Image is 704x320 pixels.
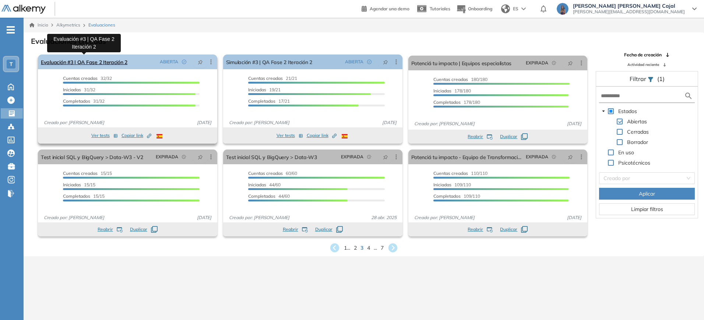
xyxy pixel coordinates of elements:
[568,154,573,160] span: pushpin
[377,151,394,163] button: pushpin
[194,214,214,221] span: [DATE]
[411,214,478,221] span: Creado por: [PERSON_NAME]
[526,154,548,160] span: EXPIRADA
[618,108,637,115] span: Estados
[433,99,461,105] span: Completados
[500,133,517,140] span: Duplicar
[63,87,81,92] span: Iniciadas
[500,133,528,140] button: Duplicar
[383,59,388,65] span: pushpin
[564,120,584,127] span: [DATE]
[433,182,471,187] span: 109/110
[63,170,112,176] span: 15/15
[626,127,650,136] span: Cerradas
[63,182,81,187] span: Iniciadas
[248,170,283,176] span: Cuentas creadas
[226,150,317,164] a: Test inicial SQL y BigQuery > Data-W3
[342,134,348,138] img: ESP
[198,154,203,160] span: pushpin
[552,155,556,159] span: field-time
[684,91,693,101] img: search icon
[433,170,468,176] span: Cuentas creadas
[433,88,451,94] span: Iniciadas
[7,29,15,31] i: -
[29,22,48,28] a: Inicio
[521,7,526,10] img: arrow
[248,87,266,92] span: Iniciadas
[564,214,584,221] span: [DATE]
[283,226,298,233] span: Reabrir
[433,170,487,176] span: 110/110
[277,131,303,140] button: Ver tests
[88,22,115,28] span: Evaluaciones
[377,56,394,68] button: pushpin
[626,117,648,126] span: Abiertas
[248,75,283,81] span: Cuentas creadas
[374,244,377,252] span: ...
[91,131,118,140] button: Ver tests
[617,148,636,157] span: En uso
[573,3,685,9] span: [PERSON_NAME] [PERSON_NAME] Cajal
[599,188,695,200] button: Aplicar
[248,98,290,104] span: 17/21
[618,159,650,166] span: Psicotécnicos
[122,132,151,139] span: Copiar link
[617,158,652,167] span: Psicotécnicos
[156,134,162,138] img: ESP
[345,59,363,65] span: ABIERTA
[63,75,112,81] span: 32/32
[182,155,186,159] span: field-time
[226,54,312,69] a: Simulación #3 | QA Fase 2 Iteración 2
[354,244,357,252] span: 2
[47,34,121,52] div: Evaluación #3 | QA Fase 2 Iteración 2
[1,5,46,14] img: Logo
[411,56,512,70] a: Potenciá tu impacto | Equipos especialistas
[468,226,483,233] span: Reabrir
[562,57,578,69] button: pushpin
[315,226,332,233] span: Duplicar
[456,1,492,17] button: Onboarding
[433,193,480,199] span: 109/110
[624,52,662,58] span: Fecha de creación
[248,98,275,104] span: Completados
[500,226,528,233] button: Duplicar
[617,107,638,116] span: Estados
[433,77,487,82] span: 180/180
[248,193,275,199] span: Completados
[468,6,492,11] span: Onboarding
[433,88,471,94] span: 178/180
[433,182,451,187] span: Iniciadas
[248,75,297,81] span: 21/21
[360,244,363,252] span: 3
[63,170,98,176] span: Cuentas creadas
[381,244,384,252] span: 7
[248,87,281,92] span: 19/21
[411,150,523,164] a: Potenciá tu impacto - Equipo de Transformación
[526,60,548,66] span: EXPIRADA
[602,109,605,113] span: caret-down
[283,226,308,233] button: Reabrir
[130,226,147,233] span: Duplicar
[194,119,214,126] span: [DATE]
[468,226,493,233] button: Reabrir
[627,139,648,145] span: Borrador
[367,244,370,252] span: 4
[370,6,409,11] span: Agendar una demo
[379,119,399,126] span: [DATE]
[626,138,650,147] span: Borrador
[10,61,13,67] span: T
[430,6,450,11] span: Tutoriales
[130,226,158,233] button: Duplicar
[513,6,518,12] span: ES
[367,155,372,159] span: field-time
[468,133,493,140] button: Reabrir
[657,74,665,83] span: (1)
[226,119,292,126] span: Creado por: [PERSON_NAME]
[368,214,399,221] span: 28 abr. 2025
[341,154,363,160] span: EXPIRADA
[63,98,90,104] span: Completados
[433,77,468,82] span: Cuentas creadas
[411,120,478,127] span: Creado por: [PERSON_NAME]
[599,203,695,215] button: Limpiar filtros
[63,87,95,92] span: 31/32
